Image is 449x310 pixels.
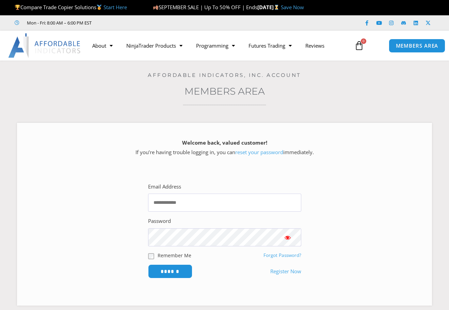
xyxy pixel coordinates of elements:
[281,4,304,11] a: Save Now
[242,38,299,53] a: Futures Trading
[148,216,171,226] label: Password
[85,38,119,53] a: About
[182,139,267,146] strong: Welcome back, valued customer!
[274,5,279,10] img: ⌛
[25,19,92,27] span: Mon - Fri: 8:00 AM – 6:00 PM EST
[235,149,283,156] a: reset your password
[103,4,127,11] a: Start Here
[299,38,331,53] a: Reviews
[257,4,281,11] strong: [DATE]
[15,5,20,10] img: 🏆
[344,36,374,55] a: 0
[153,4,257,11] span: SEPTEMBER SALE | Up To 50% OFF | Ends
[85,38,350,53] nav: Menu
[189,38,242,53] a: Programming
[274,228,301,246] button: Show password
[29,138,420,157] p: If you’re having trouble logging in, you can immediately.
[389,39,446,53] a: MEMBERS AREA
[361,38,366,44] span: 0
[148,182,181,192] label: Email Address
[153,5,158,10] img: 🍂
[185,85,265,97] a: Members Area
[270,267,301,276] a: Register Now
[148,72,301,78] a: Affordable Indicators, Inc. Account
[263,252,301,258] a: Forgot Password?
[119,38,189,53] a: NinjaTrader Products
[396,43,438,48] span: MEMBERS AREA
[8,33,81,58] img: LogoAI | Affordable Indicators – NinjaTrader
[158,252,191,259] label: Remember Me
[15,4,127,11] span: Compare Trade Copier Solutions
[101,19,203,26] iframe: Customer reviews powered by Trustpilot
[97,5,102,10] img: 🥇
